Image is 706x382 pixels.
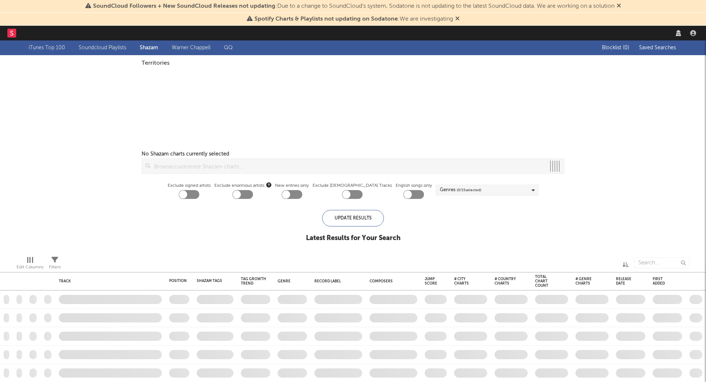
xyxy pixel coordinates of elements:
button: Exclude enormous artists [266,181,271,188]
div: Filters [49,254,61,275]
div: Shazam Tags [197,279,222,283]
div: No Shazam charts currently selected [142,150,229,158]
a: QQ [224,43,233,52]
a: iTunes Top 100 [29,43,65,52]
div: # Genre Charts [575,277,598,286]
button: Saved Searches [637,45,677,51]
div: Genre [278,279,303,283]
div: Genres [440,186,481,194]
span: SoundCloud Followers + New SoundCloud Releases not updating [93,3,275,9]
div: First Added [653,277,671,286]
div: # City Charts [454,277,476,286]
label: Exclude [DEMOGRAPHIC_DATA] Tracks [313,181,392,190]
span: Spotify Charts & Playlists not updating on Sodatone [254,16,398,22]
span: Exclude enormous artists [214,181,271,190]
a: Warner Chappell [172,43,210,52]
div: Position [169,279,187,283]
span: : Due to a change to SoundCloud's system, Sodatone is not updating to the latest SoundCloud data.... [93,3,614,9]
label: English songs only [396,181,432,190]
span: Dismiss [617,3,621,9]
div: Edit Columns [17,263,43,272]
span: ( 0 / 15 selected) [457,186,481,194]
div: Release Date [616,277,634,286]
span: Saved Searches [639,45,677,50]
span: Blocklist [602,45,629,50]
div: Composers [370,279,414,283]
a: Soundcloud Playlists [79,43,126,52]
div: Territories [142,59,564,68]
div: Latest Results for Your Search [306,234,400,243]
div: Track [59,279,158,283]
span: Dismiss [455,16,460,22]
label: New entries only [275,181,309,190]
label: Exclude signed artists [168,181,211,190]
div: Record Label [314,279,359,283]
div: Update Results [322,210,384,226]
input: Browse/customize Shazam charts... [150,159,546,174]
div: Filters [49,263,61,272]
div: Jump Score [425,277,437,286]
div: Total Chart Count [535,275,557,288]
div: Edit Columns [17,254,43,275]
div: # Country Charts [495,277,517,286]
span: : We are investigating [254,16,453,22]
div: Tag Growth Trend [241,277,267,286]
span: ( 0 ) [623,45,629,50]
input: Search... [634,257,689,268]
